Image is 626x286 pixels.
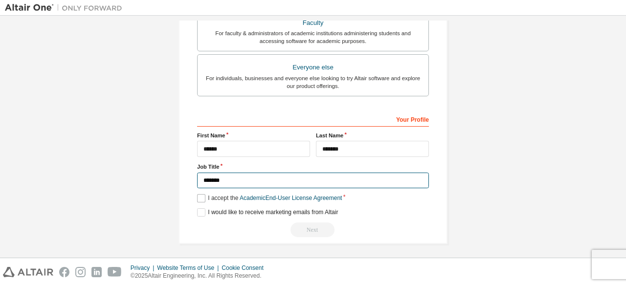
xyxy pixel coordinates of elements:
[222,264,269,272] div: Cookie Consent
[316,132,429,139] label: Last Name
[131,264,157,272] div: Privacy
[75,267,86,277] img: instagram.svg
[131,272,269,280] p: © 2025 Altair Engineering, Inc. All Rights Reserved.
[108,267,122,277] img: youtube.svg
[3,267,53,277] img: altair_logo.svg
[203,74,423,90] div: For individuals, businesses and everyone else looking to try Altair software and explore our prod...
[203,16,423,30] div: Faculty
[157,264,222,272] div: Website Terms of Use
[203,61,423,74] div: Everyone else
[59,267,69,277] img: facebook.svg
[197,163,429,171] label: Job Title
[197,208,338,217] label: I would like to receive marketing emails from Altair
[197,222,429,237] div: Read and acccept EULA to continue
[197,194,342,202] label: I accept the
[91,267,102,277] img: linkedin.svg
[240,195,342,201] a: Academic End-User License Agreement
[5,3,127,13] img: Altair One
[203,29,423,45] div: For faculty & administrators of academic institutions administering students and accessing softwa...
[197,111,429,127] div: Your Profile
[197,132,310,139] label: First Name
